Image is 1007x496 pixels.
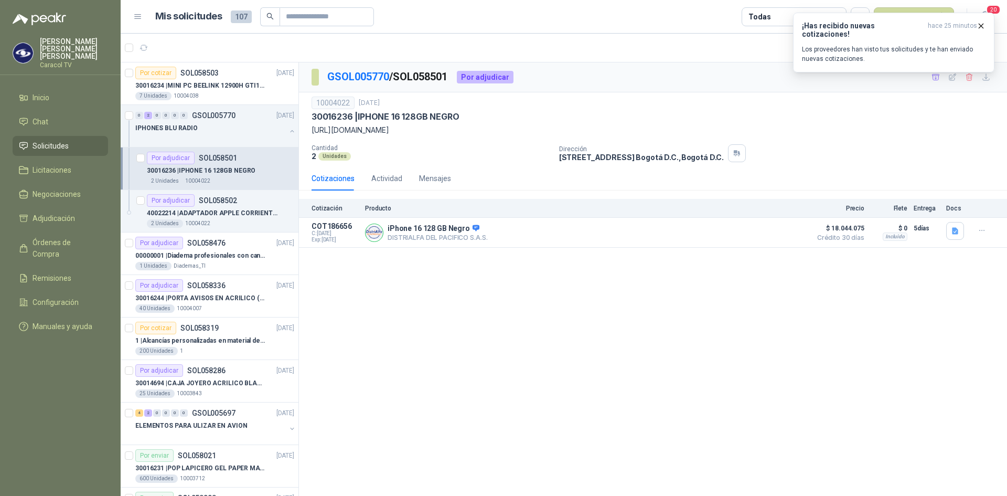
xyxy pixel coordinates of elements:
[13,208,108,228] a: Adjudicación
[276,238,294,248] p: [DATE]
[318,152,351,161] div: Unidades
[180,347,183,355] p: 1
[192,409,235,417] p: GSOL005697
[155,9,222,24] h1: Mis solicitudes
[121,147,298,190] a: Por adjudicarSOL05850130016236 |IPHONE 16 128GB NEGRO2 Unidades10004022
[171,409,179,417] div: 0
[135,251,266,261] p: 00000001 | Diadema profesionales con cancelación de ruido en micrófono
[199,197,237,204] p: SOL058502
[812,222,864,235] span: $ 18.044.075
[135,474,178,483] div: 600 Unidades
[135,449,174,462] div: Por enviar
[748,11,770,23] div: Todas
[914,205,940,212] p: Entrega
[33,188,81,200] span: Negociaciones
[135,262,172,270] div: 1 Unidades
[178,452,216,459] p: SOL058021
[177,304,202,313] p: 10004007
[135,322,176,334] div: Por cotizar
[13,268,108,288] a: Remisiones
[147,177,183,185] div: 2 Unidades
[135,347,178,355] div: 200 Unidades
[33,92,49,103] span: Inicio
[33,164,71,176] span: Licitaciones
[812,205,864,212] p: Precio
[266,13,274,20] span: search
[802,22,924,38] h3: ¡Has recibido nuevas cotizaciones!
[13,112,108,132] a: Chat
[180,112,188,119] div: 0
[121,62,298,105] a: Por cotizarSOL058503[DATE] 30016234 |MINI PC BEELINK 12900H GTI12 I97 Unidades10004038
[147,219,183,228] div: 2 Unidades
[276,111,294,121] p: [DATE]
[144,409,152,417] div: 2
[312,111,459,122] p: 30016236 | IPHONE 16 128GB NEGRO
[144,112,152,119] div: 2
[388,234,487,241] p: DISTRIALFA DEL PACIFICO S.A.S.
[312,144,551,152] p: Cantidad
[13,88,108,108] a: Inicio
[871,222,907,235] p: $ 0
[986,5,1001,15] span: 20
[359,98,380,108] p: [DATE]
[457,71,513,83] div: Por adjudicar
[121,360,298,403] a: Por adjudicarSOL058286[DATE] 30014694 |CAJA JOYERO ACRILICO BLANCO OPAL (En el adjunto mas detall...
[276,366,294,376] p: [DATE]
[162,112,170,119] div: 0
[33,272,71,284] span: Remisiones
[185,177,210,185] p: 10004022
[135,407,296,440] a: 4 2 0 0 0 0 GSOL005697[DATE] ELEMENTOS PARA ULIZAR EN AVION
[174,92,199,100] p: 10004038
[327,69,448,85] p: / SOL058501
[187,239,226,247] p: SOL058476
[231,10,252,23] span: 107
[40,62,108,68] p: Caracol TV
[874,7,954,26] button: Nueva solicitud
[276,408,294,418] p: [DATE]
[121,318,298,360] a: Por cotizarSOL058319[DATE] 1 |Alcancías personalizadas en material de cerámica (VER ADJUNTO)200 U...
[33,213,75,224] span: Adjudicación
[147,194,195,207] div: Por adjudicar
[121,445,298,488] a: Por enviarSOL058021[DATE] 30016231 |POP LAPICERO GEL PAPER MATE INKJOY 0.7 (Revisar el adjunto)60...
[802,45,985,64] p: Los proveedores han visto tus solicitudes y te han enviado nuevas cotizaciones.
[135,123,198,133] p: IPHONES BLU RADIO
[312,124,994,136] p: [URL][DOMAIN_NAME]
[312,230,359,237] span: C: [DATE]
[871,205,907,212] p: Flete
[793,13,994,72] button: ¡Has recibido nuevas cotizaciones!hace 25 minutos Los proveedores han visto tus solicitudes y te ...
[371,173,402,184] div: Actividad
[135,421,247,431] p: ELEMENTOS PARA ULIZAR EN AVION
[171,112,179,119] div: 0
[199,154,237,162] p: SOL058501
[135,364,183,377] div: Por adjudicar
[276,68,294,78] p: [DATE]
[147,152,195,164] div: Por adjudicar
[121,190,298,233] a: Por adjudicarSOL05850240022214 |ADAPTADOR APPLE CORRIENTE USB-C DE 20 W2 Unidades10004022
[192,112,235,119] p: GSOL005770
[312,222,359,230] p: COT186656
[153,409,161,417] div: 0
[162,409,170,417] div: 0
[33,297,79,308] span: Configuración
[13,184,108,204] a: Negociaciones
[327,70,389,83] a: GSOL005770
[121,275,298,318] a: Por adjudicarSOL058336[DATE] 30016244 |PORTA AVISOS EN ACRILICO (En el adjunto mas informacion)40...
[946,205,967,212] p: Docs
[40,38,108,60] p: [PERSON_NAME] [PERSON_NAME] [PERSON_NAME]
[187,282,226,289] p: SOL058336
[366,224,383,241] img: Company Logo
[135,67,176,79] div: Por cotizar
[928,22,977,38] span: hace 25 minutos
[13,233,108,264] a: Órdenes de Compra
[388,224,487,234] p: iPhone 16 128 GB Negro
[13,292,108,312] a: Configuración
[135,389,175,398] div: 25 Unidades
[312,173,355,184] div: Cotizaciones
[883,233,907,241] div: Incluido
[135,237,183,249] div: Por adjudicar
[135,336,266,346] p: 1 | Alcancías personalizadas en material de cerámica (VER ADJUNTO)
[13,316,108,336] a: Manuales y ayuda
[13,160,108,180] a: Licitaciones
[187,367,226,374] p: SOL058286
[135,109,296,143] a: 0 2 0 0 0 0 GSOL005770[DATE] IPHONES BLU RADIO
